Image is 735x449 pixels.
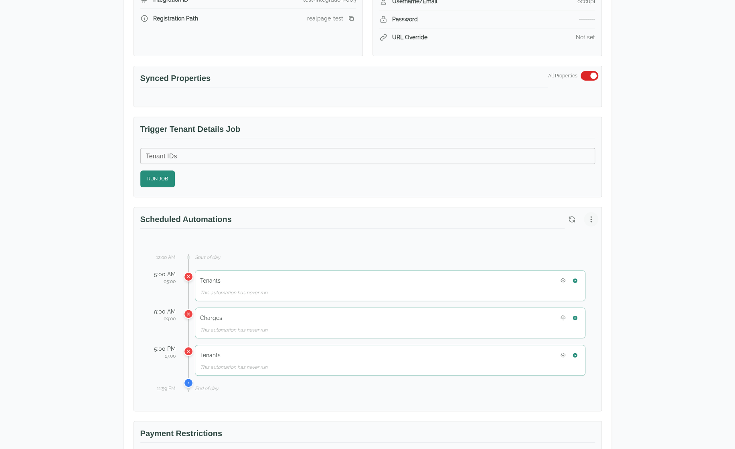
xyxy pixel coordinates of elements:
[200,364,580,370] div: This automation has never run
[150,307,176,316] div: 9:00 AM
[584,212,598,227] button: More options
[150,385,176,392] div: 11:59 PM
[150,278,176,285] div: 05:00
[150,353,176,359] div: 17:00
[570,313,580,323] button: Run Charges now
[576,33,595,41] div: Not set
[392,15,418,23] span: Password
[558,275,568,286] button: Upload Tenants file
[195,385,585,392] div: End of day
[200,327,580,333] div: This automation has never run
[140,214,565,229] h3: Scheduled Automations
[565,212,579,227] button: Refresh scheduled automations
[153,14,198,22] span: Registration Path
[140,123,595,138] h3: Trigger Tenant Details Job
[200,314,222,322] h5: Charges
[307,14,343,22] div: realpage-test
[140,73,548,87] h3: Synced Properties
[184,378,193,388] div: Current time is 09:48 PM
[200,289,580,296] div: This automation has never run
[140,428,595,443] h3: Payment Restrictions
[140,170,175,187] button: Run Job
[558,350,568,360] button: Upload Tenants file
[150,270,176,278] div: 5:00 AM
[581,71,598,81] button: Switch to select specific properties
[184,346,193,356] div: Tenants was scheduled for 5:00 PM but missed its scheduled time and hasn't run
[195,254,585,261] div: Start of day
[200,277,221,285] h5: Tenants
[392,33,427,41] span: URL Override
[150,316,176,322] div: 09:00
[184,309,193,319] div: Charges was scheduled for 9:00 AM but missed its scheduled time and hasn't run
[200,351,221,359] h5: Tenants
[570,350,580,360] button: Run Tenants now
[346,14,356,23] button: Copy registration link
[558,313,568,323] button: Upload Charges file
[150,254,176,261] div: 12:00 AM
[579,15,595,23] div: ••••••••
[150,345,176,353] div: 5:00 PM
[184,272,193,281] div: Tenants was scheduled for 5:00 AM but missed its scheduled time and hasn't run
[548,73,577,79] span: All Properties
[570,275,580,286] button: Run Tenants now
